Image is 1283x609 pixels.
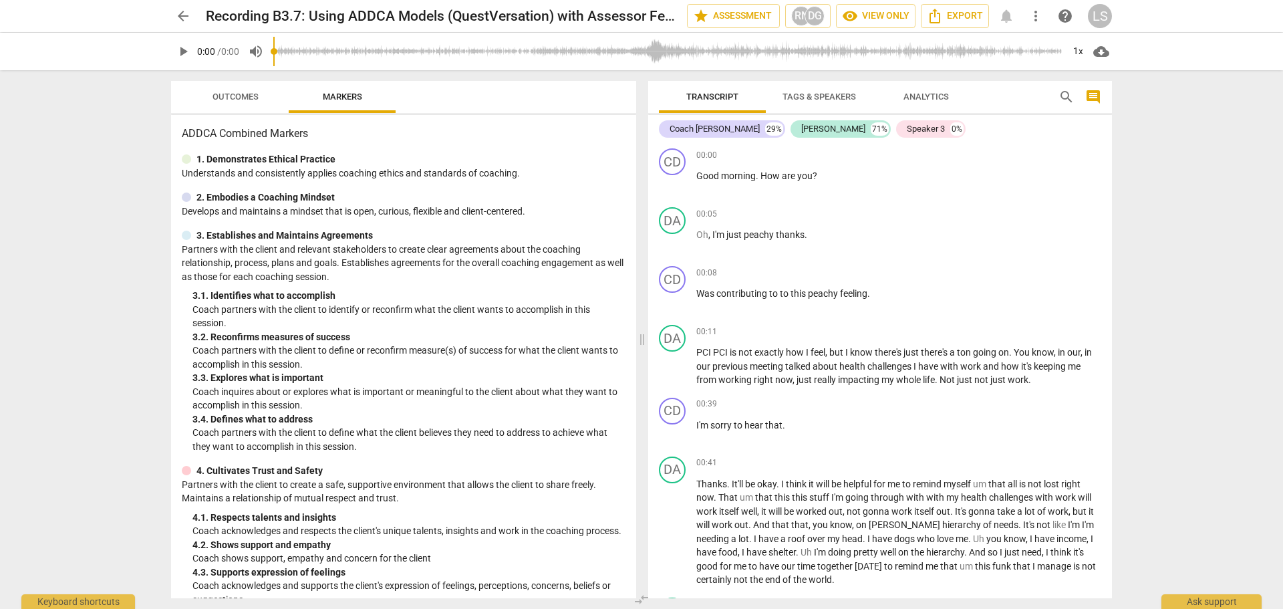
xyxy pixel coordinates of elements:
span: all [1008,479,1019,489]
span: a [731,533,738,544]
span: peachy [744,229,776,240]
span: work [712,519,734,530]
span: I [781,479,786,489]
span: head [842,533,863,544]
div: Change speaker [659,398,686,424]
span: I [845,347,850,358]
span: feeling [840,288,867,299]
div: [PERSON_NAME] [801,122,865,136]
span: hear [744,420,765,431]
span: I [1091,533,1093,544]
span: who [917,533,937,544]
span: it [761,506,768,517]
span: search [1058,89,1075,105]
span: previous [712,361,750,372]
button: LS [1088,4,1112,28]
div: Change speaker [659,457,686,483]
span: Analytics [903,92,949,102]
span: food [718,547,738,558]
div: Ask support [1161,594,1262,609]
span: more_vert [1028,8,1044,24]
span: me [1068,361,1081,372]
span: my [827,533,842,544]
div: Change speaker [659,325,686,352]
span: not [1028,479,1044,489]
span: Filler word [1052,519,1068,530]
div: 4. 2. Shows support and empathy [192,538,625,552]
span: . [776,479,781,489]
button: Play [171,39,195,64]
span: , [1087,533,1091,544]
span: is [1019,479,1028,489]
span: going [845,492,871,503]
span: know [850,347,875,358]
span: ? [813,170,817,181]
span: well [741,506,757,517]
div: 3. 4. Defines what to address [192,412,625,427]
span: . [782,420,785,431]
span: on [856,519,869,530]
p: 1. Demonstrates Ethical Practice [196,152,335,166]
span: work [696,506,719,517]
span: I'm [831,492,845,503]
span: morning [721,170,756,181]
div: Change speaker [659,148,686,175]
span: Not [940,374,957,385]
span: itself [914,506,936,517]
span: will [696,519,712,530]
span: me [887,479,902,489]
span: I [913,361,918,372]
span: about [813,361,839,372]
p: Understands and consistently applies coaching ethics and standards of coaching. [182,166,625,180]
span: , [809,519,813,530]
span: . [714,492,718,503]
span: gonna [968,506,997,517]
span: , [793,374,797,385]
span: with [926,492,946,503]
span: it [1089,506,1094,517]
span: with [906,492,926,503]
button: Show/Hide comments [1083,86,1104,108]
span: PCI [696,347,713,358]
span: work [891,506,914,517]
span: needs [994,519,1018,530]
span: just [797,374,814,385]
span: 00:05 [696,209,717,220]
span: you [986,533,1004,544]
span: will [768,506,784,517]
div: 0% [950,122,964,136]
span: . [748,519,753,530]
button: Search [1056,86,1077,108]
span: of [1037,506,1048,517]
span: through [871,492,906,503]
span: helpful [843,479,873,489]
span: a [780,533,788,544]
div: Change speaker [659,266,686,293]
span: be [784,506,796,517]
span: ton [957,347,973,358]
span: , [1081,347,1085,358]
span: life [923,374,935,385]
span: have [918,361,940,372]
span: Filler word [973,533,986,544]
h2: Recording B3.7: Using ADDCA Models (QuestVersation) with Assessor Feedback ([PERSON_NAME], 37:18) S9 [206,8,676,25]
span: Export [927,8,983,24]
span: [PERSON_NAME] [869,519,942,530]
span: you [797,170,813,181]
span: 0:00 [197,46,215,57]
span: to [734,420,744,431]
span: It's [955,506,968,517]
span: have [746,547,768,558]
span: play_arrow [175,43,191,59]
div: Speaker 3 [907,122,945,136]
span: have [696,547,718,558]
span: I [1030,533,1034,544]
a: Help [1053,4,1077,28]
span: . [863,533,867,544]
span: this [792,492,809,503]
span: out [936,506,950,517]
span: myself [944,479,973,489]
button: Assessment [687,4,780,28]
span: working [718,374,754,385]
button: RNDG [785,4,831,28]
